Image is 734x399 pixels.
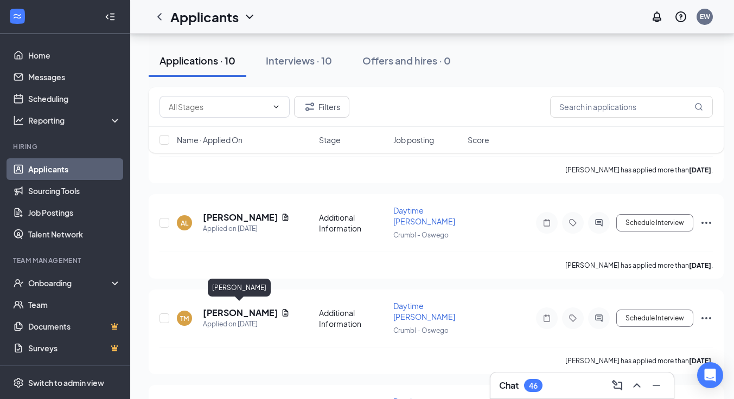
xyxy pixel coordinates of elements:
[208,279,271,297] div: [PERSON_NAME]
[203,319,290,330] div: Applied on [DATE]
[170,8,239,26] h1: Applicants
[281,308,290,317] svg: Document
[616,310,693,327] button: Schedule Interview
[362,54,451,67] div: Offers and hires · 0
[611,379,624,392] svg: ComposeMessage
[28,115,122,126] div: Reporting
[266,54,332,67] div: Interviews · 10
[540,218,553,227] svg: Note
[689,357,711,365] b: [DATE]
[393,326,449,334] span: Crumbl - Oswego
[319,307,387,329] div: Additional Information
[159,54,235,67] div: Applications · 10
[650,379,663,392] svg: Minimize
[28,377,104,388] div: Switch to admin view
[697,362,723,388] div: Open Intercom Messenger
[28,223,121,245] a: Talent Network
[565,356,713,365] p: [PERSON_NAME] has applied more than .
[281,213,290,222] svg: Document
[28,316,121,337] a: DocumentsCrown
[700,216,713,229] svg: Ellipses
[13,115,24,126] svg: Analysis
[565,165,713,175] p: [PERSON_NAME] has applied more than .
[180,314,189,323] div: TM
[393,134,434,145] span: Job posting
[566,314,579,323] svg: Tag
[272,102,280,111] svg: ChevronDown
[203,223,290,234] div: Applied on [DATE]
[28,337,121,359] a: SurveysCrown
[294,96,349,118] button: Filter Filters
[243,10,256,23] svg: ChevronDown
[28,158,121,180] a: Applicants
[700,12,710,21] div: EW
[689,261,711,269] b: [DATE]
[181,218,188,228] div: AL
[13,142,119,151] div: Hiring
[12,11,23,22] svg: WorkstreamLogo
[648,377,665,394] button: Minimize
[393,231,449,239] span: Crumbl - Oswego
[700,312,713,325] svg: Ellipses
[393,205,455,226] span: Daytime [PERSON_NAME]
[28,278,112,288] div: Onboarding
[203,211,277,223] h5: [PERSON_NAME]
[13,256,119,265] div: Team Management
[28,44,121,66] a: Home
[28,294,121,316] a: Team
[694,102,703,111] svg: MagnifyingGlass
[13,377,24,388] svg: Settings
[13,278,24,288] svg: UserCheck
[540,314,553,323] svg: Note
[650,10,663,23] svg: Notifications
[28,88,121,110] a: Scheduling
[674,10,687,23] svg: QuestionInfo
[628,377,646,394] button: ChevronUp
[592,314,605,323] svg: ActiveChat
[592,218,605,227] svg: ActiveChat
[319,212,387,234] div: Additional Information
[550,96,713,118] input: Search in applications
[28,202,121,223] a: Job Postings
[28,180,121,202] a: Sourcing Tools
[565,261,713,270] p: [PERSON_NAME] has applied more than .
[393,301,455,321] span: Daytime [PERSON_NAME]
[28,66,121,88] a: Messages
[616,214,693,231] button: Schedule Interview
[566,218,579,227] svg: Tag
[499,379,519,391] h3: Chat
[203,307,277,319] h5: [PERSON_NAME]
[319,134,341,145] span: Stage
[105,11,116,22] svg: Collapse
[689,166,711,174] b: [DATE]
[169,101,267,113] input: All Stages
[468,134,489,145] span: Score
[630,379,643,392] svg: ChevronUp
[609,377,626,394] button: ComposeMessage
[529,381,538,390] div: 46
[177,134,242,145] span: Name · Applied On
[153,10,166,23] svg: ChevronLeft
[303,100,316,113] svg: Filter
